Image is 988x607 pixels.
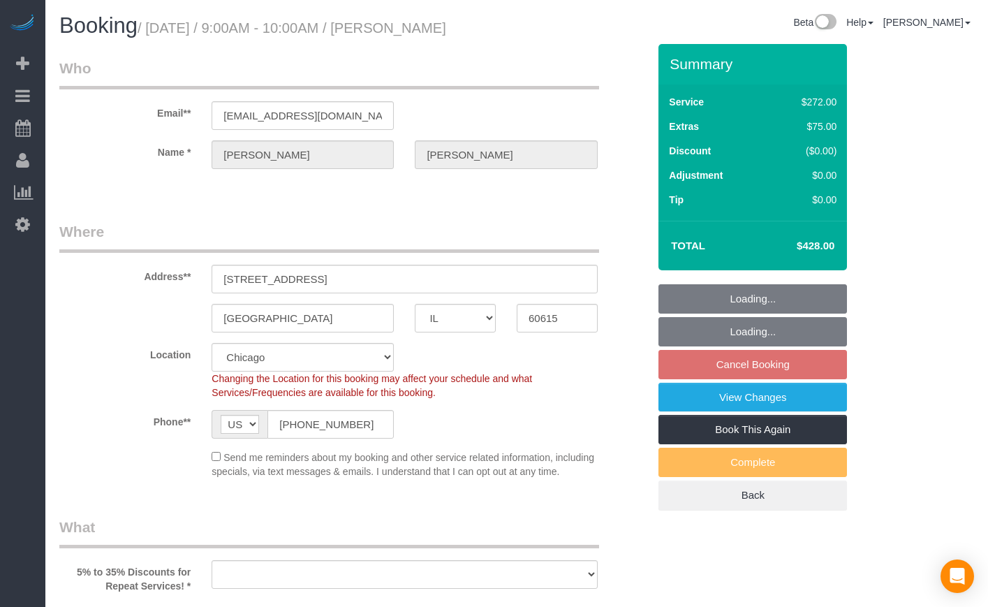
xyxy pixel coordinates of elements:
[415,140,597,169] input: Last Name*
[755,240,834,252] h4: $428.00
[671,240,705,251] strong: Total
[59,58,599,89] legend: Who
[772,168,837,182] div: $0.00
[59,221,599,253] legend: Where
[772,119,837,133] div: $75.00
[772,144,837,158] div: ($0.00)
[669,95,704,109] label: Service
[59,13,138,38] span: Booking
[212,452,594,477] span: Send me reminders about my booking and other service related information, including specials, via...
[8,14,36,34] img: Automaid Logo
[772,95,837,109] div: $272.00
[658,383,847,412] a: View Changes
[941,560,974,593] div: Open Intercom Messenger
[813,14,836,32] img: New interface
[49,560,201,593] label: 5% to 35% Discounts for Repeat Services! *
[669,168,723,182] label: Adjustment
[883,17,971,28] a: [PERSON_NAME]
[658,415,847,444] a: Book This Again
[49,140,201,159] label: Name *
[658,481,847,510] a: Back
[212,140,394,169] input: First Name**
[138,20,446,36] small: / [DATE] / 9:00AM - 10:00AM / [PERSON_NAME]
[846,17,873,28] a: Help
[772,193,837,207] div: $0.00
[669,119,699,133] label: Extras
[669,144,711,158] label: Discount
[59,517,599,548] legend: What
[793,17,836,28] a: Beta
[49,343,201,362] label: Location
[212,373,532,398] span: Changing the Location for this booking may affect your schedule and what Services/Frequencies are...
[670,56,840,72] h3: Summary
[669,193,684,207] label: Tip
[517,304,598,332] input: Zip Code**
